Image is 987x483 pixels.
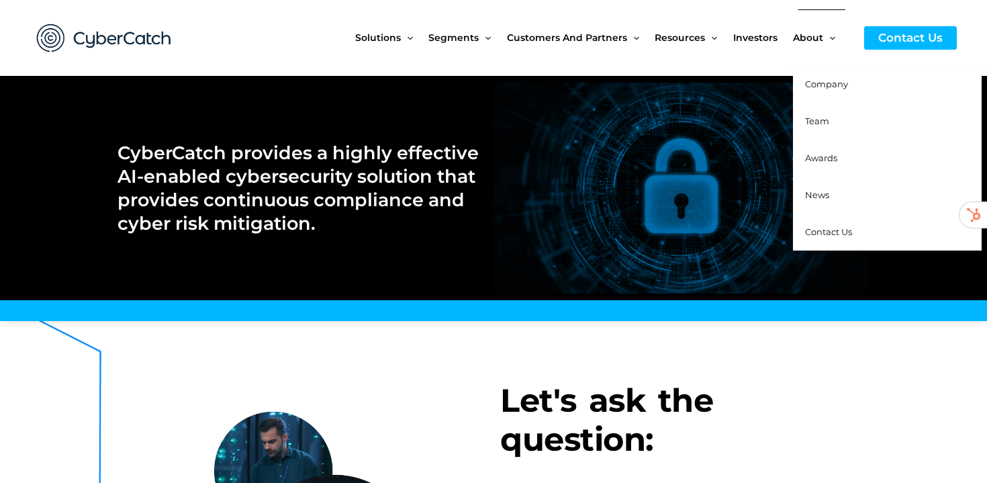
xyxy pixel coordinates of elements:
span: Investors [733,9,778,66]
span: Menu Toggle [401,9,413,66]
span: News [805,189,829,200]
span: Menu Toggle [823,9,835,66]
span: Solutions [355,9,401,66]
a: Awards [793,140,982,177]
a: Investors [733,9,793,66]
span: Segments [428,9,479,66]
a: Company [793,66,982,103]
a: Contact Us [793,214,982,251]
span: Menu Toggle [705,9,717,66]
span: About [793,9,823,66]
img: CyberCatch [23,10,185,66]
span: Resources [655,9,705,66]
a: Team [793,103,982,140]
span: Company [805,79,848,89]
span: Menu Toggle [627,9,639,66]
span: Menu Toggle [479,9,491,66]
span: Team [805,116,829,126]
a: News [793,177,982,214]
span: Contact Us [805,226,852,237]
span: Awards [805,152,837,163]
h2: CyberCatch provides a highly effective AI-enabled cybersecurity solution that provides continuous... [117,141,479,235]
span: Customers and Partners [507,9,627,66]
h3: Let's ask the question: [500,382,869,459]
nav: Site Navigation: New Main Menu [355,9,851,66]
a: Contact Us [864,26,957,50]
